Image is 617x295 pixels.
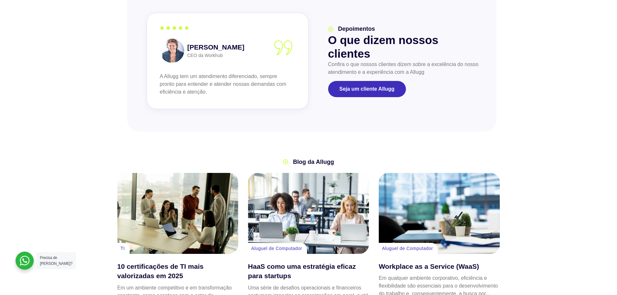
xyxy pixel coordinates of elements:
[160,39,184,63] img: Andréa Migliori
[291,158,334,166] span: Blog da Allugg
[40,255,72,266] span: Precisa de [PERSON_NAME]?
[187,52,244,59] p: CEO da Workhub
[248,263,356,279] a: HaaS como uma estratégia eficaz para startups
[117,263,204,279] a: 10 certificações de TI mais valorizadas em 2025
[382,246,433,251] a: Aluguel de Computador
[328,33,481,61] h2: O que dizem nossos clientes
[121,246,125,251] a: TI
[328,81,406,97] a: Seja um cliente Allugg
[328,61,481,76] p: Confira o que nossos clientes dizem sobre a excelência do nosso atendimento e a experiência com a...
[339,86,395,92] span: Seja um cliente Allugg
[379,173,500,254] a: Workplace as a Service (WaaS)
[251,246,302,251] a: Aluguel de Computador
[117,173,238,254] a: 10 certificações de TI mais valorizadas em 2025
[160,73,292,96] p: A Allugg tem um atendimento diferenciado, sempre pronto para entender e atender nossas demandas c...
[585,264,617,295] div: Widget de chat
[187,42,244,52] strong: [PERSON_NAME]
[337,25,375,33] span: Depoimentos
[585,264,617,295] iframe: Chat Widget
[379,263,479,270] a: Workplace as a Service (WaaS)
[248,173,369,254] a: HaaS como uma estratégia eficaz para startups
